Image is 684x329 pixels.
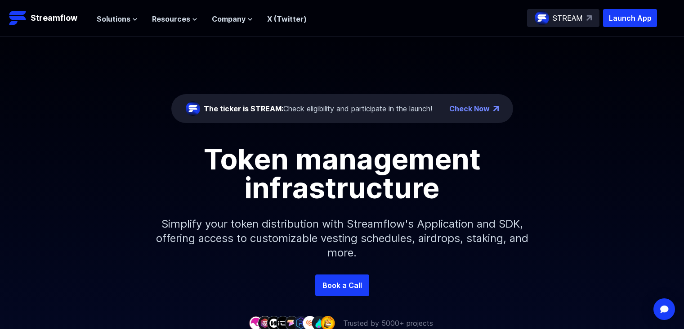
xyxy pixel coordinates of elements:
[603,9,657,27] button: Launch App
[186,101,200,116] img: streamflow-logo-circle.png
[212,14,246,24] span: Company
[204,104,283,113] span: The ticker is STREAM:
[97,14,138,24] button: Solutions
[586,15,592,21] img: top-right-arrow.svg
[535,11,549,25] img: streamflow-logo-circle.png
[152,14,190,24] span: Resources
[149,202,536,274] p: Simplify your token distribution with Streamflow's Application and SDK, offering access to custom...
[653,298,675,320] div: Open Intercom Messenger
[493,106,499,111] img: top-right-arrow.png
[9,9,27,27] img: Streamflow Logo
[527,9,599,27] a: STREAM
[152,14,197,24] button: Resources
[343,318,433,329] p: Trusted by 5000+ projects
[9,9,88,27] a: Streamflow
[204,103,432,114] div: Check eligibility and participate in the launch!
[449,103,490,114] a: Check Now
[267,14,307,23] a: X (Twitter)
[315,274,369,296] a: Book a Call
[553,13,583,23] p: STREAM
[31,12,77,24] p: Streamflow
[212,14,253,24] button: Company
[140,145,545,202] h1: Token management infrastructure
[97,14,130,24] span: Solutions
